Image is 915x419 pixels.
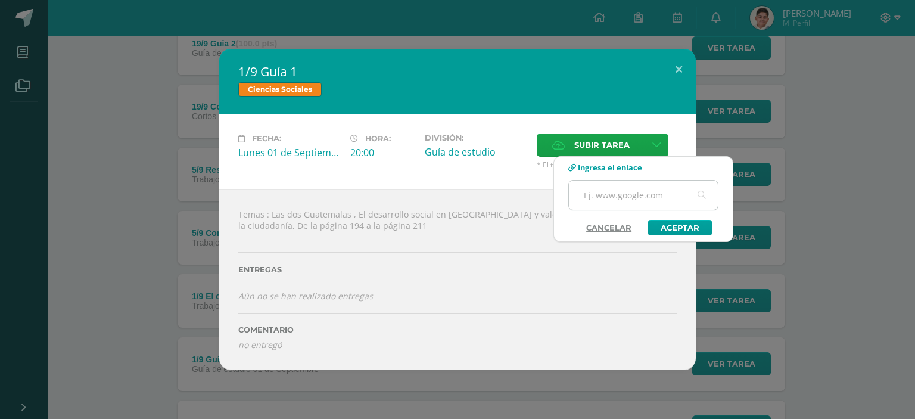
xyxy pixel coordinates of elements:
[425,134,527,142] label: División:
[238,146,341,159] div: Lunes 01 de Septiembre
[238,265,677,274] label: Entregas
[238,325,677,334] label: Comentario
[238,63,677,80] h2: 1/9 Guía 1
[537,160,677,170] span: * El tamaño máximo permitido es 50 MB
[350,146,415,159] div: 20:00
[252,134,281,143] span: Fecha:
[574,220,643,235] a: Cancelar
[574,134,630,156] span: Subir tarea
[219,189,696,370] div: Temas : Las dos Guatemalas , El desarrollo social en [GEOGRAPHIC_DATA] y valores Hechos y obligac...
[662,49,696,89] button: Close (Esc)
[238,290,373,302] i: Aún no se han realizado entregas
[238,339,282,350] i: no entregó
[365,134,391,143] span: Hora:
[648,220,712,235] a: Aceptar
[569,181,718,210] input: Ej. www.google.com
[425,145,527,159] div: Guía de estudio
[238,82,322,97] span: Ciencias Sociales
[578,162,642,173] span: Ingresa el enlace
